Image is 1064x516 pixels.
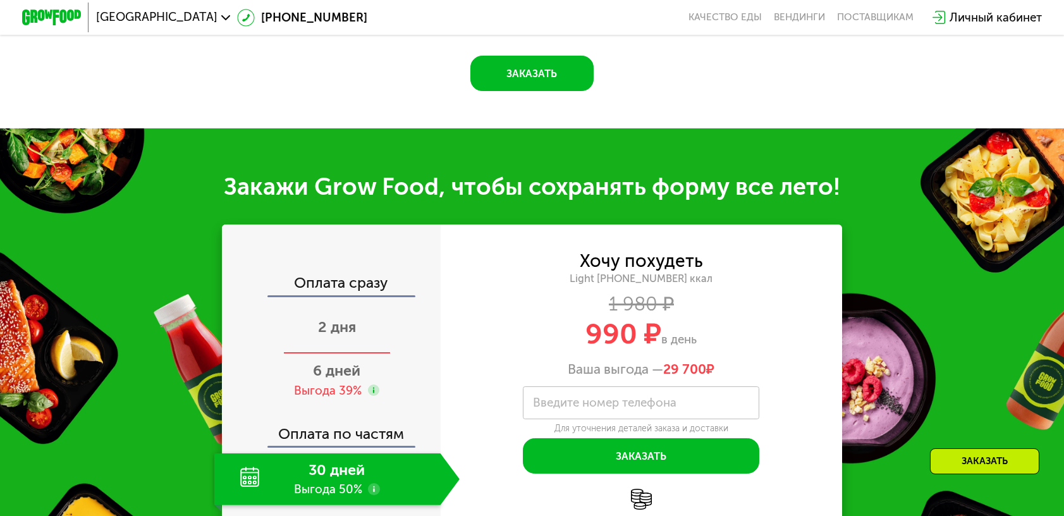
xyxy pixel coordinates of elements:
[950,9,1042,27] div: Личный кабинет
[313,362,360,379] span: 6 дней
[688,11,762,23] a: Качество еды
[774,11,825,23] a: Вендинги
[533,399,676,407] label: Введите номер телефона
[523,438,759,474] button: Заказать
[470,56,593,91] button: Заказать
[96,11,217,23] span: [GEOGRAPHIC_DATA]
[294,383,362,399] div: Выгода 39%
[223,276,441,295] div: Оплата сразу
[631,489,652,510] img: l6xcnZfty9opOoJh.png
[661,332,697,347] span: в день
[585,317,661,351] span: 990 ₽
[441,272,843,285] div: Light [PHONE_NUMBER] ккал
[441,361,843,378] div: Ваша выгода —
[318,318,356,336] span: 2 дня
[223,412,441,446] div: Оплата по частям
[523,423,759,434] div: Для уточнения деталей заказа и доставки
[580,253,703,269] div: Хочу похудеть
[441,296,843,312] div: 1 980 ₽
[663,361,706,377] span: 29 700
[837,11,914,23] div: поставщикам
[237,9,367,27] a: [PHONE_NUMBER]
[663,361,714,378] span: ₽
[930,448,1039,474] div: Заказать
